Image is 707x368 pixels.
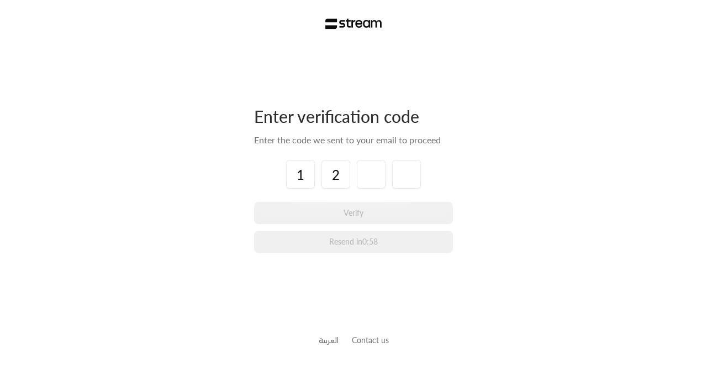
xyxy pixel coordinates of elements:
div: Enter verification code [254,106,453,127]
a: Contact us [352,335,389,345]
div: Enter the code we sent to your email to proceed [254,133,453,147]
button: Contact us [352,334,389,346]
a: العربية [319,330,339,350]
img: Stream Logo [325,18,382,29]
